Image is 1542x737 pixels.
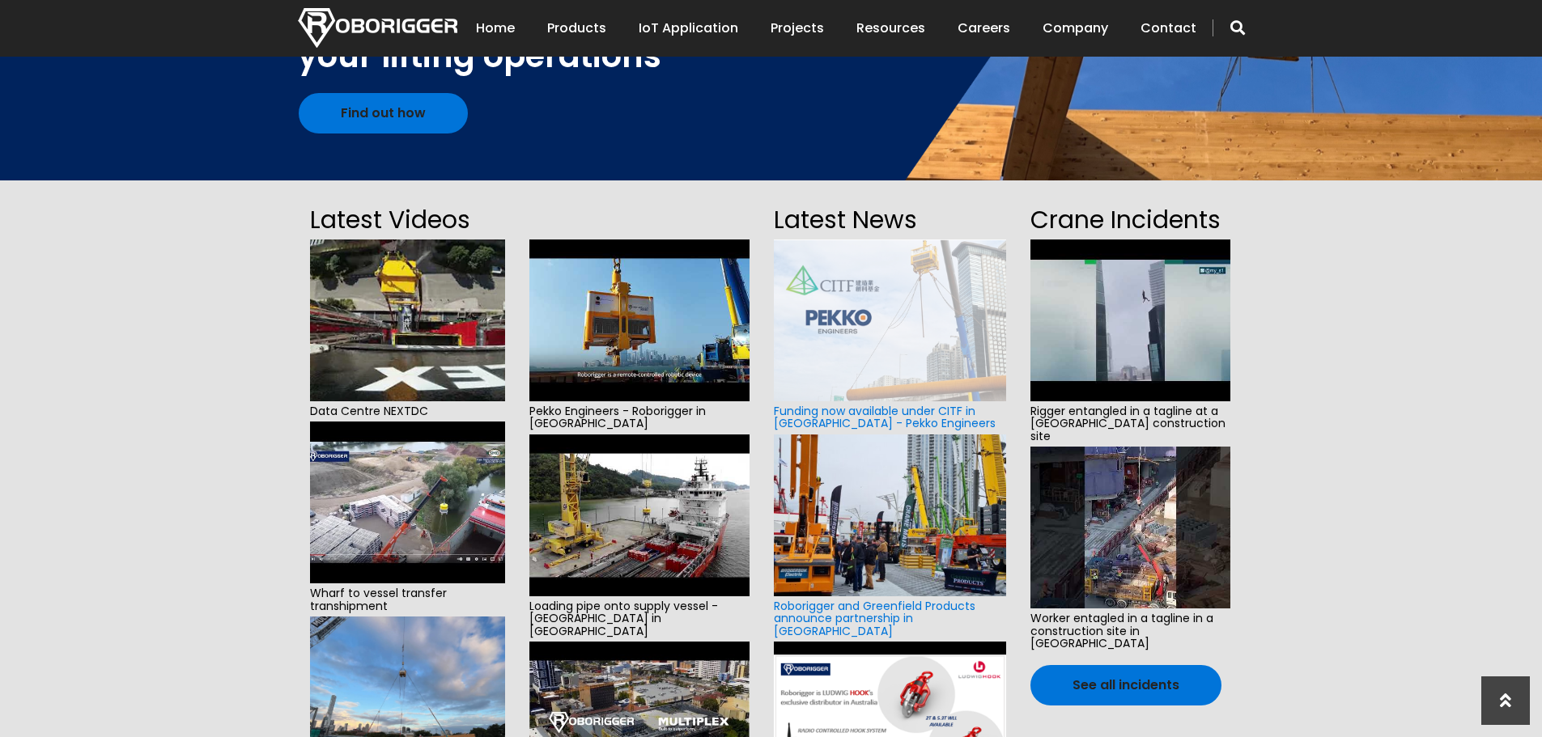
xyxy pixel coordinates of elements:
span: Wharf to vessel transfer transhipment [310,583,505,616]
a: Company [1043,3,1108,53]
span: Loading pipe onto supply vessel - [GEOGRAPHIC_DATA] in [GEOGRAPHIC_DATA] [529,596,750,642]
img: hqdefault.jpg [310,421,505,583]
a: Roborigger and Greenfield Products announce partnership in [GEOGRAPHIC_DATA] [774,598,975,639]
a: Contact [1141,3,1196,53]
img: hqdefault.jpg [1030,239,1230,401]
span: Pekko Engineers - Roborigger in [GEOGRAPHIC_DATA] [529,401,750,434]
img: hqdefault.jpg [310,239,505,401]
a: Projects [771,3,824,53]
h2: Latest News [774,201,1005,239]
img: Nortech [298,8,457,48]
span: Data Centre NEXTDC [310,401,505,421]
img: hqdefault.jpg [529,239,750,401]
a: Funding now available under CITF in [GEOGRAPHIC_DATA] - Pekko Engineers [774,403,996,431]
a: Resources [856,3,925,53]
a: IoT Application [639,3,738,53]
h2: Latest Videos [310,201,505,239]
img: hqdefault.jpg [1030,447,1230,608]
h2: Crane Incidents [1030,201,1230,239]
span: Worker entagled in a tagline in a construction site in [GEOGRAPHIC_DATA] [1030,608,1230,654]
a: Careers [958,3,1010,53]
a: Find out how [299,93,468,133]
a: See all incidents [1030,665,1221,705]
a: Home [476,3,515,53]
img: hqdefault.jpg [529,434,750,596]
span: Rigger entangled in a tagline at a [GEOGRAPHIC_DATA] construction site [1030,401,1230,447]
a: Products [547,3,606,53]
